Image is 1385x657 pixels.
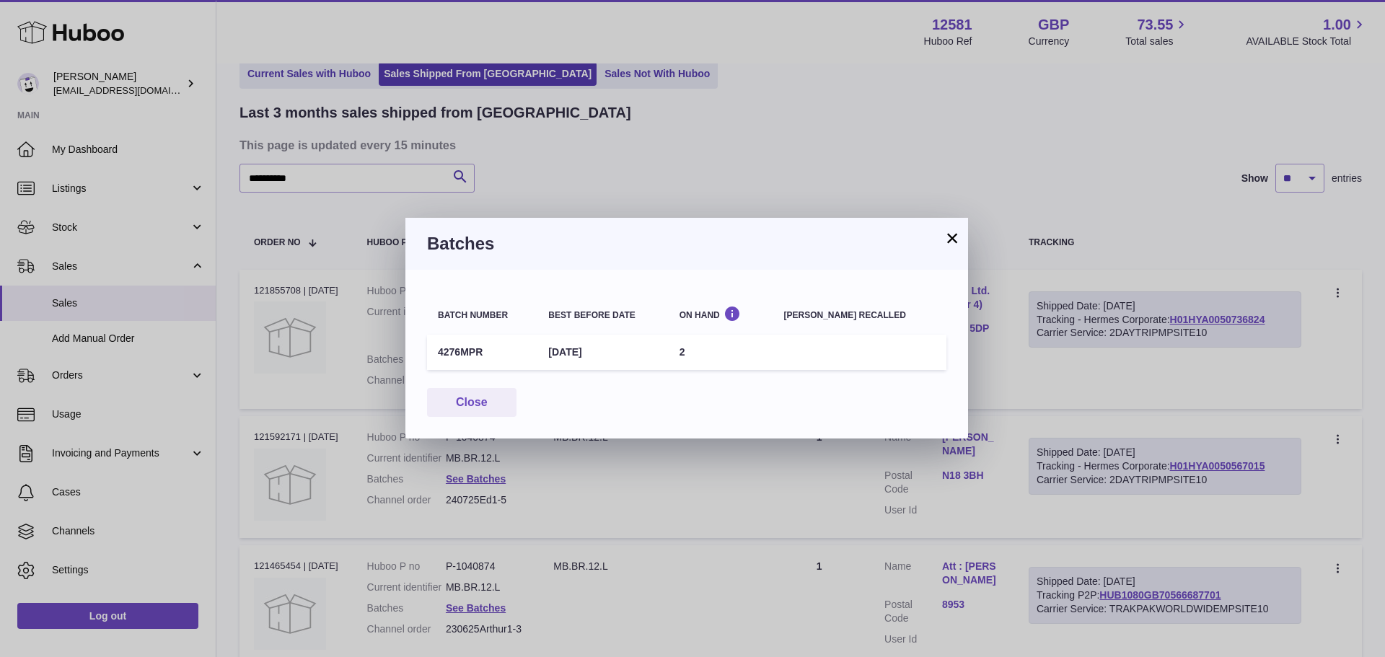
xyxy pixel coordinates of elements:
td: 4276MPR [427,335,537,370]
div: [PERSON_NAME] recalled [784,311,936,320]
td: 2 [669,335,773,370]
div: On Hand [680,306,762,319]
h3: Batches [427,232,946,255]
td: [DATE] [537,335,668,370]
div: Batch number [438,311,527,320]
div: Best before date [548,311,657,320]
button: × [944,229,961,247]
button: Close [427,388,516,418]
